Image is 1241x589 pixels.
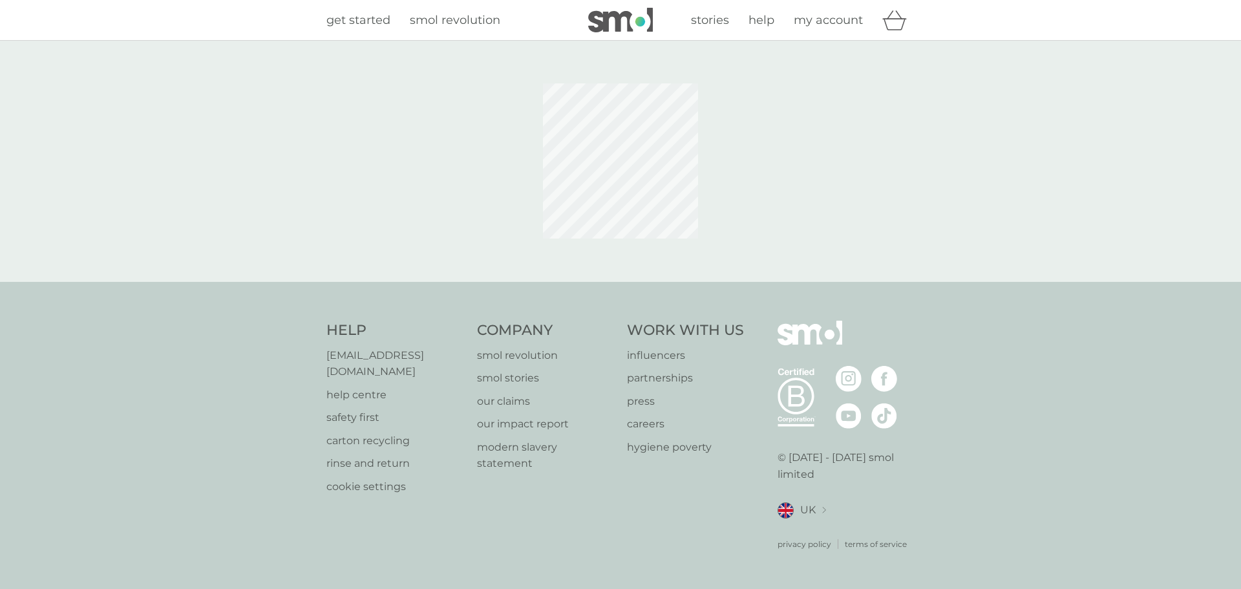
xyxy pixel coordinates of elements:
[627,370,744,387] a: partnerships
[778,502,794,519] img: UK flag
[326,478,464,495] a: cookie settings
[627,393,744,410] a: press
[778,321,842,365] img: smol
[410,13,500,27] span: smol revolution
[477,439,615,472] a: modern slavery statement
[477,393,615,410] a: our claims
[627,321,744,341] h4: Work With Us
[627,416,744,433] a: careers
[410,11,500,30] a: smol revolution
[477,321,615,341] h4: Company
[748,11,774,30] a: help
[836,403,862,429] img: visit the smol Youtube page
[871,366,897,392] img: visit the smol Facebook page
[326,11,390,30] a: get started
[326,409,464,426] a: safety first
[871,403,897,429] img: visit the smol Tiktok page
[326,347,464,380] a: [EMAIL_ADDRESS][DOMAIN_NAME]
[691,13,729,27] span: stories
[477,370,615,387] a: smol stories
[836,366,862,392] img: visit the smol Instagram page
[691,11,729,30] a: stories
[627,439,744,456] a: hygiene poverty
[748,13,774,27] span: help
[845,538,907,550] a: terms of service
[588,8,653,32] img: smol
[800,502,816,519] span: UK
[794,11,863,30] a: my account
[326,321,464,341] h4: Help
[794,13,863,27] span: my account
[778,449,915,482] p: © [DATE] - [DATE] smol limited
[477,347,615,364] a: smol revolution
[477,416,615,433] a: our impact report
[326,433,464,449] a: carton recycling
[778,538,831,550] a: privacy policy
[822,507,826,514] img: select a new location
[326,13,390,27] span: get started
[627,347,744,364] a: influencers
[326,455,464,472] a: rinse and return
[326,387,464,403] a: help centre
[882,7,915,33] div: basket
